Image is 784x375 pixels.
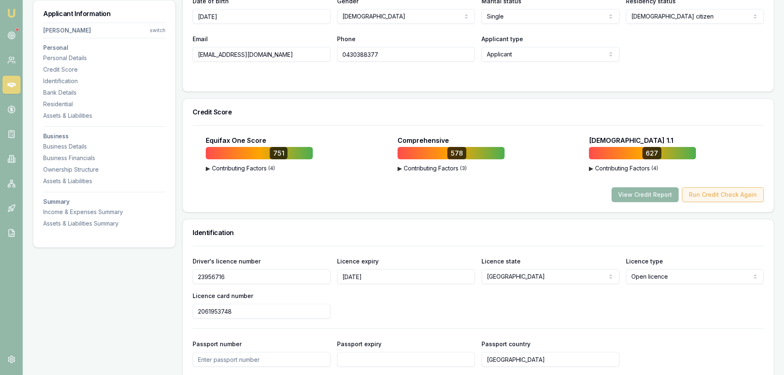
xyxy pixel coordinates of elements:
p: Comprehensive [398,135,449,145]
div: Business Details [43,142,165,151]
button: Run Credit Check Again [682,187,764,202]
h3: Identification [193,229,764,236]
span: ( 4 ) [268,165,275,172]
div: Income & Expenses Summary [43,208,165,216]
div: [PERSON_NAME] [43,26,91,35]
div: Assets & Liabilities [43,177,165,185]
button: View Credit Report [612,187,679,202]
label: Licence expiry [337,258,379,265]
div: 751 [270,147,288,159]
input: Enter passport country [482,352,619,367]
button: ▶Contributing Factors(3) [398,164,505,172]
input: DD/MM/YYYY [193,9,330,24]
input: Enter driver's licence number [193,269,330,284]
span: ▶ [589,164,593,172]
label: Passport expiry [337,340,382,347]
h3: Summary [43,199,165,205]
label: Licence state [482,258,521,265]
input: Enter driver's licence card number [193,304,330,319]
div: Personal Details [43,54,165,62]
button: ▶Contributing Factors(4) [206,164,313,172]
span: ▶ [398,164,402,172]
input: 0431 234 567 [337,47,475,62]
div: Identification [43,77,165,85]
div: 578 [447,147,466,159]
h3: Business [43,133,165,139]
div: Assets & Liabilities [43,112,165,120]
label: Passport number [193,340,242,347]
label: Licence card number [193,292,253,299]
p: Equifax One Score [206,135,266,145]
label: Email [193,35,208,42]
div: switch [150,27,165,34]
div: Residential [43,100,165,108]
label: Applicant type [482,35,523,42]
div: Assets & Liabilities Summary [43,219,165,228]
label: Passport country [482,340,530,347]
h3: Personal [43,45,165,51]
h3: Credit Score [193,109,764,115]
input: Enter passport number [193,352,330,367]
label: Licence type [626,258,663,265]
h3: Applicant Information [43,10,165,17]
div: Business Financials [43,154,165,162]
img: emu-icon-u.png [7,8,16,18]
div: Bank Details [43,89,165,97]
div: Ownership Structure [43,165,165,174]
div: 627 [642,147,661,159]
span: ( 3 ) [460,165,467,172]
span: ( 4 ) [651,165,658,172]
label: Phone [337,35,356,42]
p: [DEMOGRAPHIC_DATA] 1.1 [589,135,673,145]
label: Driver's licence number [193,258,261,265]
div: Credit Score [43,65,165,74]
span: ▶ [206,164,210,172]
button: ▶Contributing Factors(4) [589,164,696,172]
